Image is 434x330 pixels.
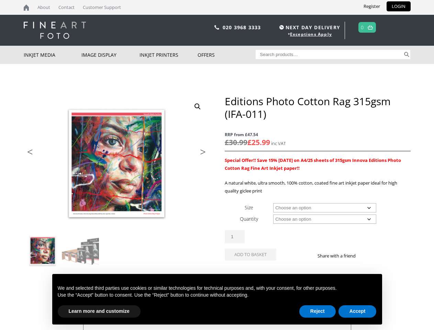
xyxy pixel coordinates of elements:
[225,137,229,147] span: £
[58,305,141,318] button: Learn more and customize
[240,216,258,222] label: Quantity
[358,1,385,11] a: Register
[58,285,377,292] p: We and selected third parties use cookies or similar technologies for technical purposes and, wit...
[225,249,276,261] button: Add to basket
[225,137,247,147] bdi: 30.99
[225,230,245,243] input: Product quantity
[364,253,369,258] img: facebook sharing button
[403,50,411,59] button: Search
[81,46,140,64] a: Image Display
[225,95,410,120] h1: Editions Photo Cotton Rag 315gsm (IFA-011)
[24,22,86,39] img: logo-white.svg
[225,131,410,139] span: RRP from £47.54
[24,46,82,64] a: Inkjet Media
[380,253,386,258] img: email sharing button
[256,50,403,59] input: Search products…
[338,305,377,318] button: Accept
[318,252,364,260] p: Share with a friend
[247,137,252,147] span: £
[290,31,332,37] a: Exceptions Apply
[198,46,256,64] a: Offers
[372,253,378,258] img: twitter sharing button
[225,179,410,195] p: A natural white, ultra smooth, 100% cotton, coated fine art inkjet paper ideal for high quality g...
[223,24,261,31] a: 020 3968 3333
[62,232,99,269] img: Editions Photo Cotton Rag 315gsm (IFA-011) - Image 2
[225,157,401,171] strong: Special Offer!! Save 15% [DATE] on A4/25 sheets of 315gsm Innova Editions Photo Cotton Rag Fine A...
[24,232,61,269] img: Editions Photo Cotton Rag 315gsm (IFA-011)
[245,204,253,211] label: Size
[361,22,364,32] a: 0
[214,25,219,30] img: phone.svg
[368,25,373,30] img: basket.svg
[58,292,377,299] p: Use the “Accept” button to consent. Use the “Reject” button to continue without accepting.
[279,25,284,30] img: time.svg
[247,137,270,147] bdi: 25.99
[299,305,336,318] button: Reject
[191,100,204,113] a: View full-screen image gallery
[140,46,198,64] a: Inkjet Printers
[387,1,411,11] a: LOGIN
[278,23,340,31] span: NEXT DAY DELIVERY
